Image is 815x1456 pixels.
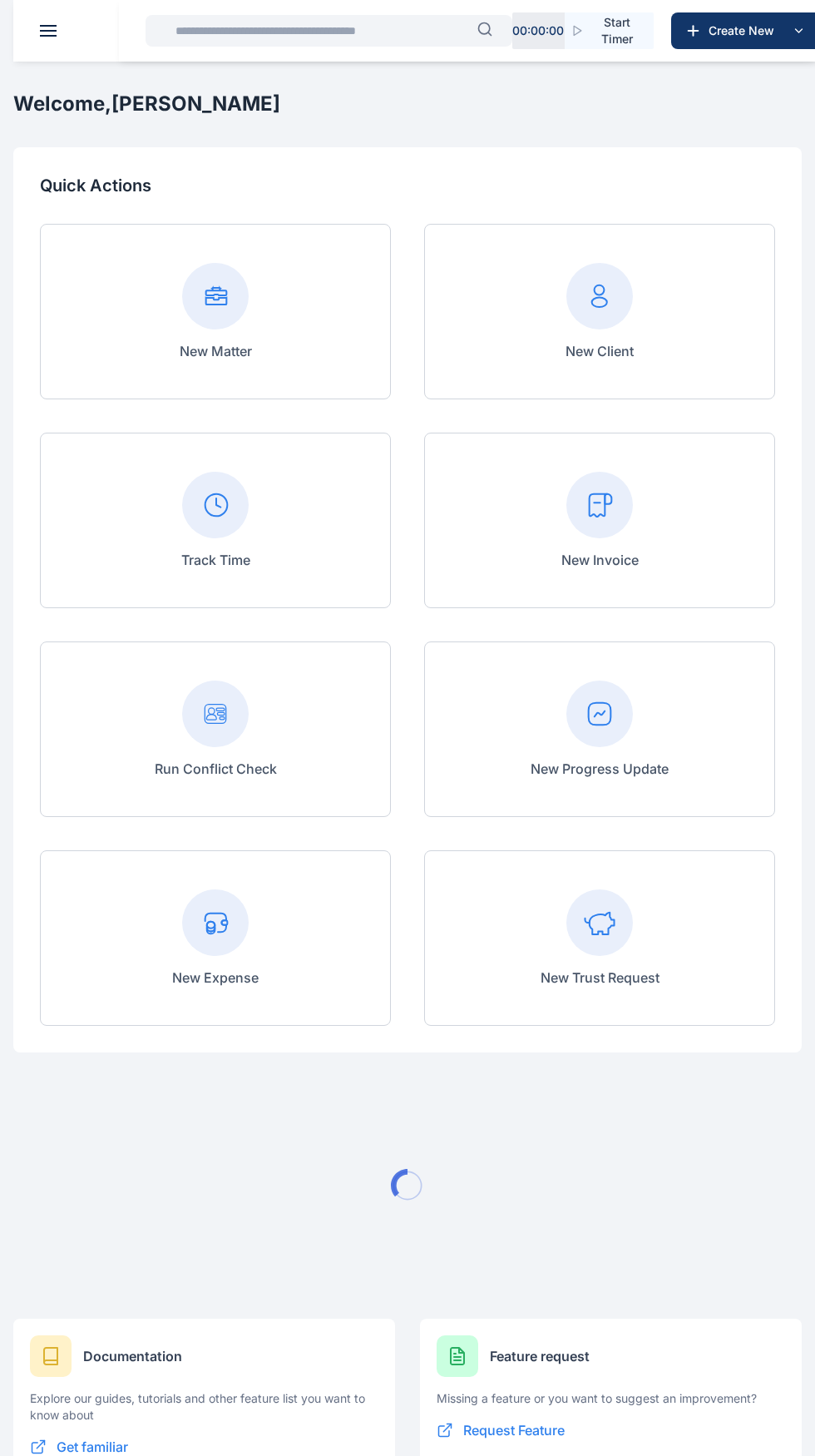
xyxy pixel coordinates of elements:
p: Documentation [83,1346,182,1366]
p: New Expense [172,968,259,988]
span: Request Feature [463,1420,565,1440]
p: Run Conflict Check [155,759,277,779]
p: 00 : 00 : 00 [512,22,564,39]
p: Quick Actions [40,174,775,197]
p: Feature request [490,1346,590,1366]
p: New Client [566,341,634,361]
p: New Matter [180,341,252,361]
p: Explore our guides, tutorials and other feature list you want to know about [30,1390,378,1424]
p: Missing a feature or you want to suggest an improvement? [437,1390,785,1407]
h2: Welcome, [PERSON_NAME] [13,91,280,117]
button: Request Feature [437,1420,565,1440]
p: New Invoice [561,550,639,570]
p: New Trust Request [541,968,659,988]
span: Create New [702,22,788,39]
p: Track Time [181,550,250,570]
button: Start Timer [565,12,654,49]
span: Start Timer [594,14,640,47]
p: New Progress Update [531,759,669,779]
